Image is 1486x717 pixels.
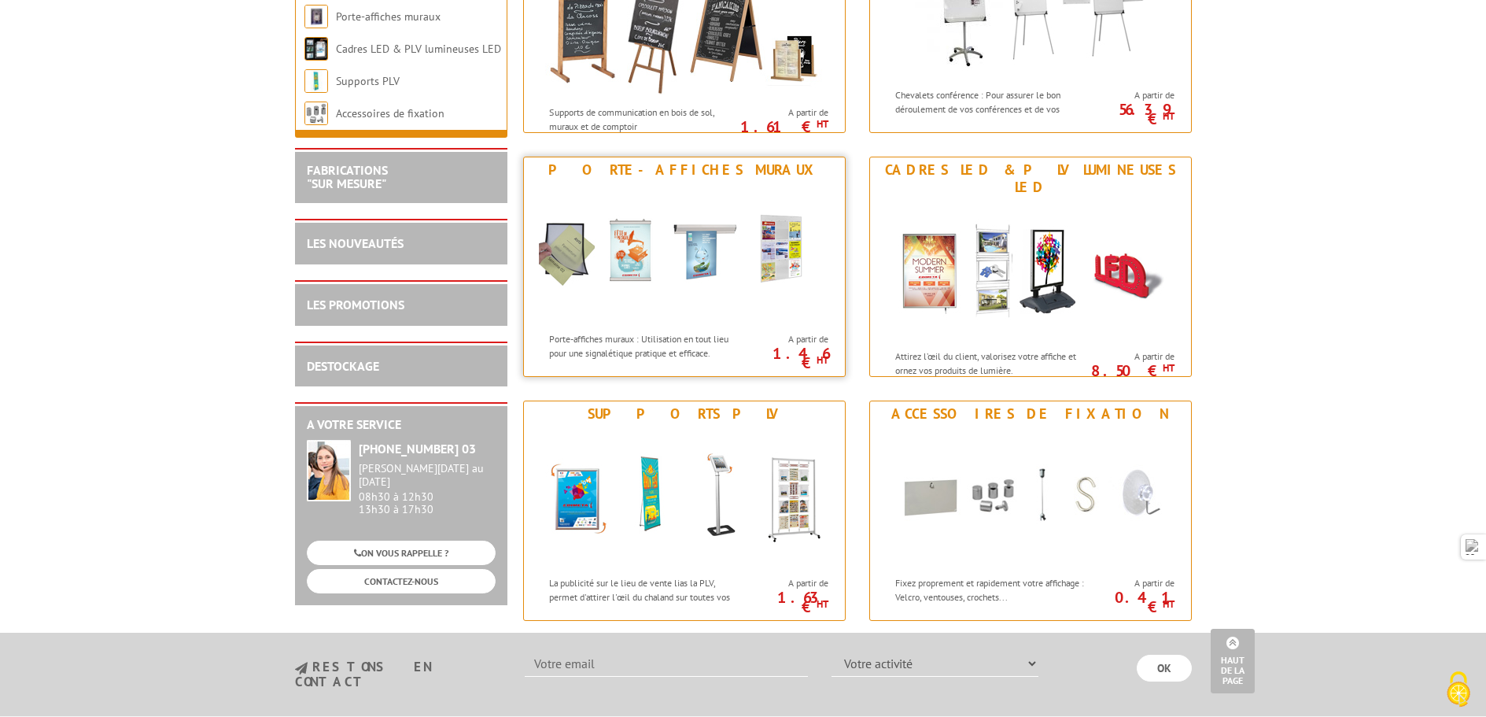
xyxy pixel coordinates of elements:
img: newsletter.jpg [295,662,308,675]
input: OK [1137,655,1192,682]
a: FABRICATIONS"Sur Mesure" [307,162,388,192]
p: 1.61 € [740,122,828,131]
strong: [PHONE_NUMBER] 03 [359,441,476,456]
sup: HT [1163,361,1174,375]
span: A partir de [1094,577,1174,589]
img: Porte-affiches muraux [304,5,328,28]
a: LES PROMOTIONS [307,297,404,312]
img: Accessoires de fixation [304,102,328,125]
a: CONTACTEZ-NOUS [307,569,496,593]
div: [PERSON_NAME][DATE] au [DATE] [359,462,496,489]
img: Cadres LED & PLV lumineuses LED [304,37,328,61]
p: 1.63 € [740,593,828,612]
span: A partir de [1094,89,1174,102]
h3: restons en contact [295,660,502,688]
sup: HT [817,353,828,367]
p: Supports de communication en bois de sol, muraux et de comptoir [549,105,744,132]
div: 08h30 à 12h30 13h30 à 17h30 [359,462,496,516]
a: DESTOCKAGE [307,358,379,374]
a: Supports PLV [336,74,400,88]
input: Votre email [525,650,808,677]
a: Haut de la page [1211,629,1255,693]
p: Fixez proprement et rapidement votre affichage : Velcro, ventouses, crochets... [895,576,1090,603]
p: Porte-affiches muraux : Utilisation en tout lieu pour une signalétique pratique et efficace. [549,332,744,359]
p: 56.39 € [1086,105,1174,124]
img: Accessoires de fixation [885,427,1176,568]
img: Supports PLV [539,427,830,568]
h2: A votre service [307,418,496,432]
sup: HT [817,117,828,131]
span: A partir de [1094,350,1174,363]
p: 1.46 € [740,349,828,368]
span: A partir de [748,333,828,346]
div: Cadres LED & PLV lumineuses LED [874,161,1187,196]
img: Cadres LED & PLV lumineuses LED [885,200,1176,342]
p: 0.41 € [1086,593,1174,612]
sup: HT [1163,597,1174,611]
img: Porte-affiches muraux [539,183,830,324]
a: Accessoires de fixation Accessoires de fixation Fixez proprement et rapidement votre affichage : ... [869,401,1192,621]
p: 8.50 € [1086,366,1174,375]
a: LES NOUVEAUTÉS [307,235,404,251]
a: Porte-affiches muraux [336,9,441,24]
a: Cadres LED & PLV lumineuses LED [336,42,501,56]
div: Supports PLV [528,405,841,423]
img: Cookies (fenêtre modale) [1439,670,1478,709]
a: Accessoires de fixation [336,106,444,120]
a: Porte-affiches muraux Porte-affiches muraux Porte-affiches muraux : Utilisation en tout lieu pour... [523,157,846,377]
span: A partir de [748,577,828,589]
p: Chevalets conférence : Pour assurer le bon déroulement de vos conférences et de vos réunions. [895,88,1090,128]
sup: HT [817,597,828,611]
a: Cadres LED & PLV lumineuses LED Cadres LED & PLV lumineuses LED Attirez l’œil du client, valorise... [869,157,1192,377]
img: Supports PLV [304,69,328,93]
a: ON VOUS RAPPELLE ? [307,541,496,565]
sup: HT [1163,109,1174,123]
button: Cookies (fenêtre modale) [1431,663,1486,717]
div: Porte-affiches muraux [528,161,841,179]
a: Supports PLV Supports PLV La publicité sur le lieu de vente lias la PLV, permet d'attirer l'œil d... [523,401,846,621]
p: La publicité sur le lieu de vente lias la PLV, permet d'attirer l'œil du chaland sur toutes vos c... [549,576,744,616]
img: widget-service.jpg [307,440,351,501]
div: Accessoires de fixation [874,405,1187,423]
p: Attirez l’œil du client, valorisez votre affiche et ornez vos produits de lumière. [895,349,1090,376]
span: A partir de [748,106,828,119]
